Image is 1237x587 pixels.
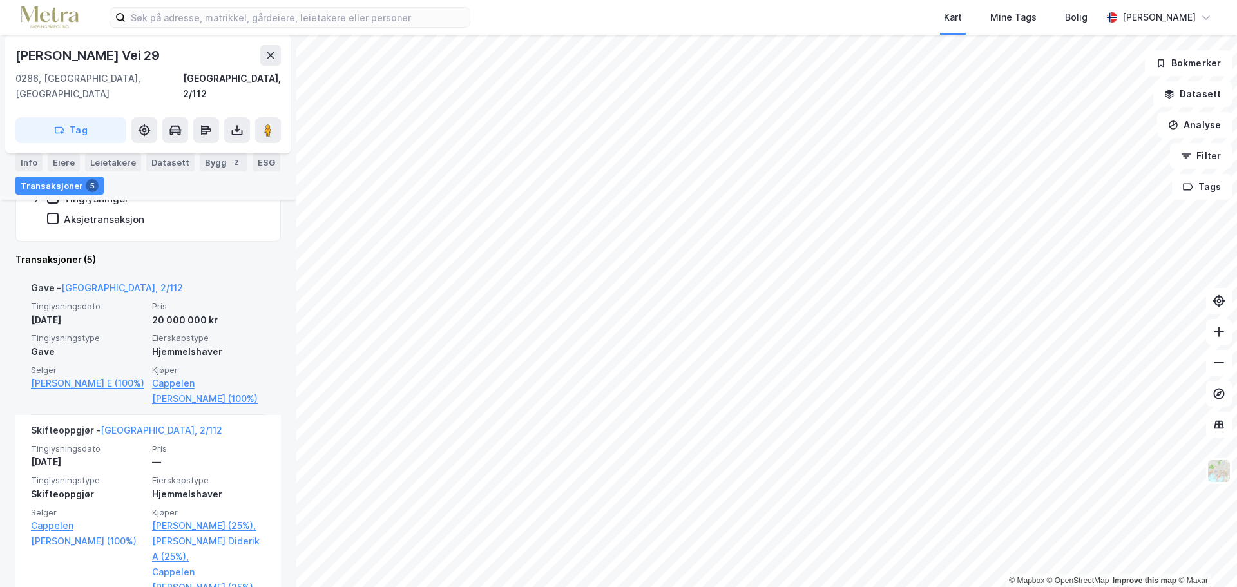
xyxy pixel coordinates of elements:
[15,153,43,171] div: Info
[21,6,79,29] img: metra-logo.256734c3b2bbffee19d4.png
[152,301,265,312] span: Pris
[152,486,265,502] div: Hjemmelshaver
[152,344,265,360] div: Hjemmelshaver
[31,475,144,486] span: Tinglysningstype
[61,282,183,293] a: [GEOGRAPHIC_DATA], 2/112
[31,507,144,518] span: Selger
[15,117,126,143] button: Tag
[126,8,470,27] input: Søk på adresse, matrikkel, gårdeiere, leietakere eller personer
[15,177,104,195] div: Transaksjoner
[253,153,280,171] div: ESG
[1207,459,1231,483] img: Z
[152,518,265,534] a: [PERSON_NAME] (25%),
[1173,525,1237,587] div: Kontrollprogram for chat
[152,507,265,518] span: Kjøper
[31,344,144,360] div: Gave
[152,534,265,564] a: [PERSON_NAME] Diderik A (25%),
[1065,10,1088,25] div: Bolig
[146,153,195,171] div: Datasett
[31,301,144,312] span: Tinglysningsdato
[15,71,183,102] div: 0286, [GEOGRAPHIC_DATA], [GEOGRAPHIC_DATA]
[1172,174,1232,200] button: Tags
[1122,10,1196,25] div: [PERSON_NAME]
[31,313,144,328] div: [DATE]
[944,10,962,25] div: Kart
[1157,112,1232,138] button: Analyse
[101,425,222,436] a: [GEOGRAPHIC_DATA], 2/112
[31,280,183,301] div: Gave -
[31,486,144,502] div: Skifteoppgjør
[1113,576,1176,585] a: Improve this map
[31,376,144,391] a: [PERSON_NAME] E (100%)
[31,332,144,343] span: Tinglysningstype
[152,475,265,486] span: Eierskapstype
[31,365,144,376] span: Selger
[64,213,144,226] div: Aksjetransaksjon
[152,376,265,407] a: Cappelen [PERSON_NAME] (100%)
[1009,576,1044,585] a: Mapbox
[152,332,265,343] span: Eierskapstype
[1173,525,1237,587] iframe: Chat Widget
[183,71,281,102] div: [GEOGRAPHIC_DATA], 2/112
[1145,50,1232,76] button: Bokmerker
[48,153,80,171] div: Eiere
[1170,143,1232,169] button: Filter
[152,365,265,376] span: Kjøper
[152,454,265,470] div: —
[152,313,265,328] div: 20 000 000 kr
[200,153,247,171] div: Bygg
[990,10,1037,25] div: Mine Tags
[15,45,162,66] div: [PERSON_NAME] Vei 29
[31,518,144,549] a: Cappelen [PERSON_NAME] (100%)
[31,454,144,470] div: [DATE]
[1153,81,1232,107] button: Datasett
[1047,576,1109,585] a: OpenStreetMap
[86,179,99,192] div: 5
[31,423,222,443] div: Skifteoppgjør -
[152,443,265,454] span: Pris
[229,156,242,169] div: 2
[15,252,281,267] div: Transaksjoner (5)
[31,443,144,454] span: Tinglysningsdato
[85,153,141,171] div: Leietakere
